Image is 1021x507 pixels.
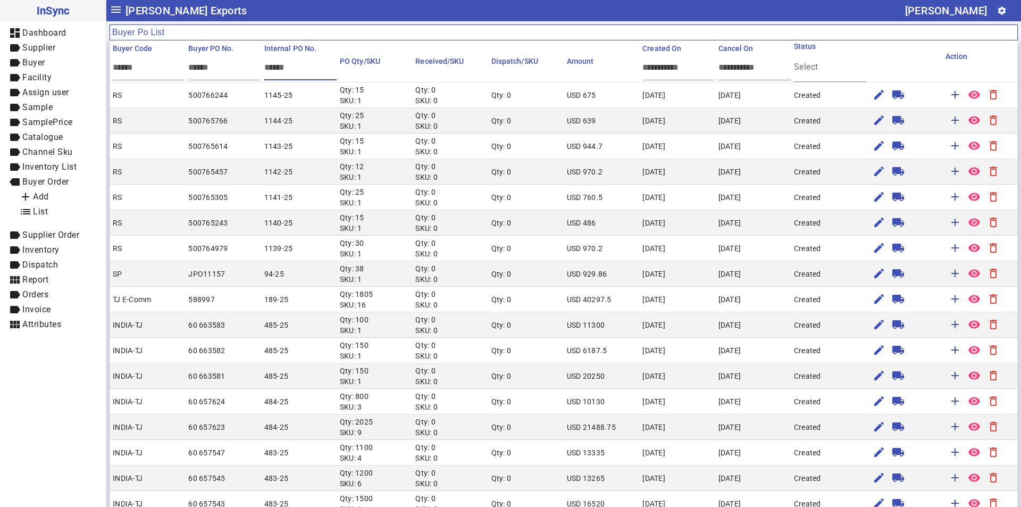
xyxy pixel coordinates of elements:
div: Qty: 1805 SKU: 16 [340,289,373,310]
div: Qty: 0 [491,192,512,203]
div: Qty: 0 SKU: 0 [415,136,438,157]
mat-icon: delete_outline [987,190,1000,203]
div: Created [794,243,821,254]
div: Qty: 0 SKU: 0 [415,263,438,285]
mat-icon: delete_outline [987,446,1000,459]
mat-icon: label [9,86,21,99]
mat-icon: local_shipping [892,446,905,459]
div: Qty: 0 [491,269,512,279]
mat-icon: local_shipping [892,395,905,408]
div: SP [113,269,122,279]
mat-icon: local_shipping [892,420,905,433]
mat-icon: delete_outline [987,369,1000,382]
div: INDIA-TJ [113,345,143,356]
div: [DATE] [718,115,741,126]
mat-icon: delete_outline [987,420,1000,433]
div: [DATE] [642,422,665,433]
div: Created [794,294,821,305]
div: USD 10130 [567,396,605,407]
mat-icon: delete_outline [987,88,1000,101]
mat-icon: delete_outline [987,216,1000,229]
div: 60 663582 [188,345,225,356]
div: Qty: 0 SKU: 0 [415,187,438,208]
div: 1139-25 [264,243,293,254]
mat-icon: view_module [9,318,21,331]
span: Dispatch/SKU [491,57,538,65]
mat-icon: add [19,190,32,203]
div: 500764979 [188,243,228,254]
div: RS [113,115,122,126]
mat-icon: label [9,101,21,114]
div: 500765305 [188,192,228,203]
div: USD 639 [567,115,596,126]
mat-icon: add [949,471,961,484]
div: [DATE] [642,90,665,101]
div: [DATE] [642,371,665,381]
mat-icon: add [949,395,961,408]
div: INDIA-TJ [113,371,143,381]
mat-icon: add [949,344,961,356]
div: [DATE] [718,396,741,407]
div: [DATE] [642,294,665,305]
div: Action [945,51,968,62]
div: USD 970.2 [567,243,602,254]
mat-icon: remove_red_eye [968,267,981,280]
div: Qty: 12 SKU: 1 [340,161,364,182]
div: INDIA-TJ [113,320,143,330]
mat-icon: label [9,116,21,129]
div: [DATE] [642,167,665,177]
div: [DATE] [642,243,665,254]
div: USD 6187.5 [567,345,607,356]
div: Qty: 0 SKU: 0 [415,238,438,259]
span: Report [22,275,48,285]
mat-icon: label [9,56,21,69]
mat-icon: edit [873,216,885,229]
div: Qty: 30 SKU: 1 [340,238,364,259]
div: RS [113,192,122,203]
div: Qty: 150 SKU: 1 [340,340,369,361]
div: [DATE] [718,90,741,101]
mat-icon: add [949,369,961,382]
mat-icon: delete_outline [987,267,1000,280]
mat-icon: edit [873,471,885,484]
mat-icon: edit [873,165,885,178]
div: 60 657545 [188,473,225,484]
div: Created [794,396,821,407]
div: Created [794,90,821,101]
div: Created [794,269,821,279]
mat-icon: edit [873,318,885,331]
div: [DATE] [642,218,665,228]
mat-icon: edit [873,369,885,382]
div: Qty: 2025 SKU: 9 [340,417,373,438]
span: List [33,206,48,217]
span: Orders [22,289,48,300]
div: Created [794,422,821,433]
mat-icon: local_shipping [892,114,905,127]
mat-icon: remove_red_eye [968,293,981,305]
div: Created [794,115,821,126]
mat-icon: local_shipping [892,88,905,101]
mat-icon: remove_red_eye [968,190,981,203]
div: Qty: 0 [491,422,512,433]
div: Qty: 0 [491,90,512,101]
mat-icon: local_shipping [892,242,905,254]
div: Qty: 0 SKU: 0 [415,365,438,387]
div: RS [113,167,122,177]
div: USD 675 [567,90,596,101]
div: Created [794,141,821,152]
mat-icon: remove_red_eye [968,88,981,101]
mat-icon: add [949,446,961,459]
div: [DATE] [642,447,665,458]
div: Qty: 0 [491,447,512,458]
span: Add [33,192,49,202]
div: Qty: 100 SKU: 1 [340,314,369,336]
mat-icon: edit [873,139,885,152]
div: Qty: 150 SKU: 1 [340,365,369,387]
mat-icon: label [9,229,21,242]
span: Buyer Order [22,177,69,187]
mat-icon: label [9,71,21,84]
mat-icon: add [949,190,961,203]
div: Qty: 0 [491,320,512,330]
mat-icon: remove_red_eye [968,216,981,229]
div: [DATE] [718,447,741,458]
